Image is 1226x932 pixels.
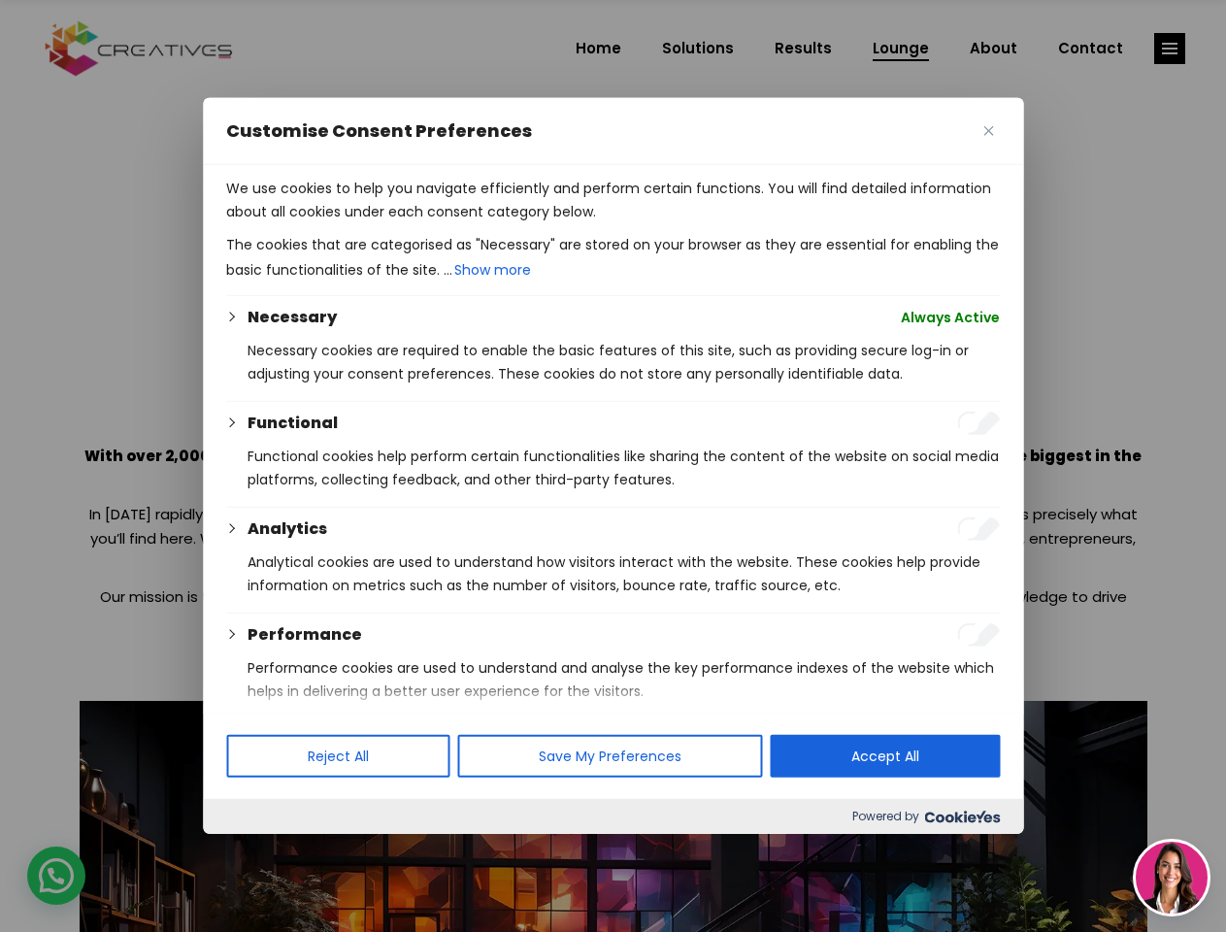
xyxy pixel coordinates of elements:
img: Close [983,126,993,136]
button: Close [977,119,1000,143]
p: Functional cookies help perform certain functionalities like sharing the content of the website o... [248,445,1000,491]
div: Powered by [203,799,1023,834]
span: Customise Consent Preferences [226,119,532,143]
button: Necessary [248,306,337,329]
img: Cookieyes logo [924,811,1000,823]
div: Customise Consent Preferences [203,98,1023,834]
p: Necessary cookies are required to enable the basic features of this site, such as providing secur... [248,339,1000,385]
p: We use cookies to help you navigate efficiently and perform certain functions. You will find deta... [226,177,1000,223]
button: Accept All [770,735,1000,778]
input: Enable Performance [957,623,1000,647]
img: agent [1136,842,1208,914]
button: Save My Preferences [457,735,762,778]
p: Performance cookies are used to understand and analyse the key performance indexes of the website... [248,656,1000,703]
button: Performance [248,623,362,647]
input: Enable Functional [957,412,1000,435]
button: Analytics [248,517,327,541]
p: Analytical cookies are used to understand how visitors interact with the website. These cookies h... [248,550,1000,597]
button: Reject All [226,735,449,778]
button: Functional [248,412,338,435]
input: Enable Analytics [957,517,1000,541]
span: Always Active [901,306,1000,329]
p: The cookies that are categorised as "Necessary" are stored on your browser as they are essential ... [226,233,1000,283]
button: Show more [452,256,533,283]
